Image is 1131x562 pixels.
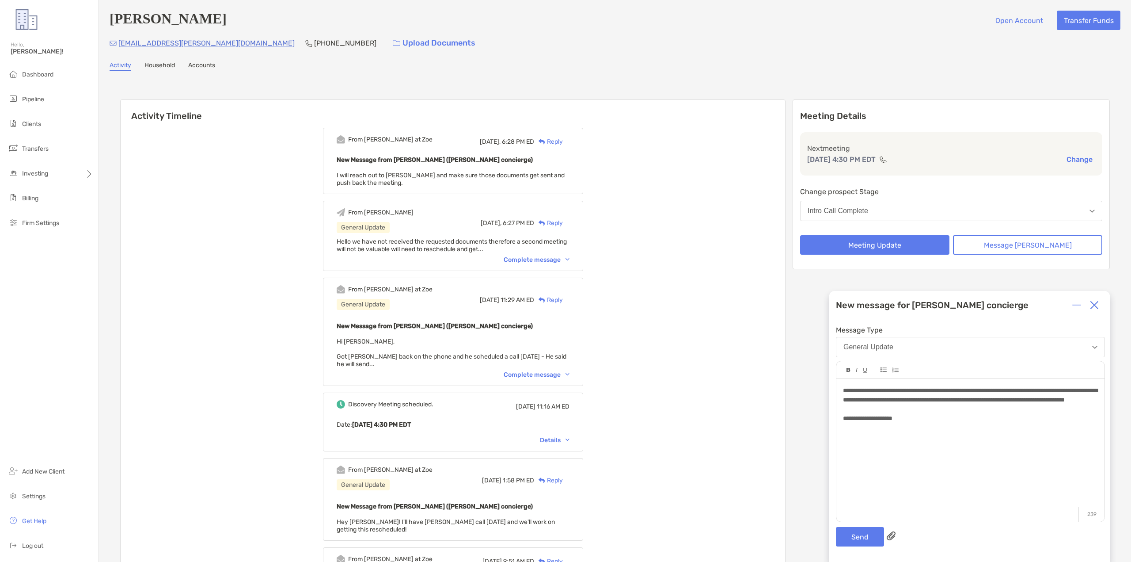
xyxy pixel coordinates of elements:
[501,296,534,304] span: 11:29 AM ED
[8,69,19,79] img: dashboard icon
[22,96,44,103] span: Pipeline
[188,61,215,71] a: Accounts
[863,368,867,373] img: Editor control icon
[337,518,555,533] span: Hey [PERSON_NAME]! I'll have [PERSON_NAME] call [DATE] and we'll work on getting this rescheduled!
[843,343,893,351] div: General Update
[537,403,569,410] span: 11:16 AM ED
[481,219,501,227] span: [DATE],
[856,368,858,372] img: Editor control icon
[11,4,42,35] img: Zoe Logo
[836,527,884,547] button: Send
[352,421,411,428] b: [DATE] 4:30 PM EDT
[1090,301,1099,310] img: Close
[480,296,499,304] span: [DATE]
[337,156,533,164] b: New Message from [PERSON_NAME] ([PERSON_NAME] concierge)
[1089,210,1095,213] img: Open dropdown arrow
[110,61,131,71] a: Activity
[22,517,46,525] span: Get Help
[807,143,1095,154] p: Next meeting
[807,154,876,165] p: [DATE] 4:30 PM EDT
[8,143,19,153] img: transfers icon
[539,478,545,483] img: Reply icon
[504,256,569,264] div: Complete message
[8,490,19,501] img: settings icon
[8,466,19,476] img: add_new_client icon
[337,419,569,430] p: Date :
[534,295,563,305] div: Reply
[1057,11,1120,30] button: Transfer Funds
[836,300,1029,310] div: New message for [PERSON_NAME] concierge
[337,238,567,253] span: Hello we have not received the requested documents therefore a second meeting will not be valuabl...
[892,367,899,373] img: Editor control icon
[504,371,569,378] div: Complete message
[1092,346,1097,349] img: Open dropdown arrow
[565,258,569,261] img: Chevron icon
[314,38,376,49] p: [PHONE_NUMBER]
[337,222,390,233] div: General Update
[337,479,390,490] div: General Update
[879,156,887,163] img: communication type
[516,403,535,410] span: [DATE]
[539,220,545,226] img: Reply icon
[800,111,1102,122] p: Meeting Details
[22,195,38,202] span: Billing
[1072,301,1081,310] img: Expand or collapse
[22,542,43,550] span: Log out
[22,145,49,153] span: Transfers
[846,368,850,372] img: Editor control icon
[337,400,345,409] img: Event icon
[11,48,93,55] span: [PERSON_NAME]!
[22,71,53,78] span: Dashboard
[836,337,1105,357] button: General Update
[836,326,1105,334] span: Message Type
[8,515,19,526] img: get-help icon
[539,139,545,145] img: Reply icon
[540,436,569,444] div: Details
[387,34,481,53] a: Upload Documents
[881,367,887,372] img: Editor control icon
[8,93,19,104] img: pipeline icon
[393,40,400,46] img: button icon
[800,186,1102,197] p: Change prospect Stage
[1064,155,1095,164] button: Change
[503,477,534,484] span: 1:58 PM ED
[808,207,868,215] div: Intro Call Complete
[502,138,534,145] span: 6:28 PM ED
[348,136,433,143] div: From [PERSON_NAME] at Zoe
[8,168,19,178] img: investing icon
[22,468,65,475] span: Add New Client
[337,285,345,294] img: Event icon
[22,170,48,177] span: Investing
[800,235,949,255] button: Meeting Update
[22,120,41,128] span: Clients
[110,11,227,30] h4: [PERSON_NAME]
[480,138,501,145] span: [DATE],
[144,61,175,71] a: Household
[953,235,1102,255] button: Message [PERSON_NAME]
[503,219,534,227] span: 6:27 PM ED
[8,118,19,129] img: clients icon
[337,466,345,474] img: Event icon
[1078,507,1104,522] p: 239
[988,11,1050,30] button: Open Account
[565,439,569,441] img: Chevron icon
[348,209,414,216] div: From [PERSON_NAME]
[565,373,569,376] img: Chevron icon
[348,466,433,474] div: From [PERSON_NAME] at Zoe
[539,297,545,303] img: Reply icon
[348,401,433,408] div: Discovery Meeting scheduled.
[110,41,117,46] img: Email Icon
[118,38,295,49] p: [EMAIL_ADDRESS][PERSON_NAME][DOMAIN_NAME]
[348,286,433,293] div: From [PERSON_NAME] at Zoe
[534,137,563,146] div: Reply
[337,135,345,144] img: Event icon
[337,322,533,330] b: New Message from [PERSON_NAME] ([PERSON_NAME] concierge)
[337,338,566,368] span: Hi [PERSON_NAME], Got [PERSON_NAME] back on the phone and he scheduled a call [DATE] - He said he...
[337,172,565,187] span: I will reach out to [PERSON_NAME] and make sure those documents get sent and push back the meeting.
[482,477,501,484] span: [DATE]
[8,192,19,203] img: billing icon
[121,100,785,121] h6: Activity Timeline
[337,208,345,217] img: Event icon
[534,476,563,485] div: Reply
[800,201,1102,221] button: Intro Call Complete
